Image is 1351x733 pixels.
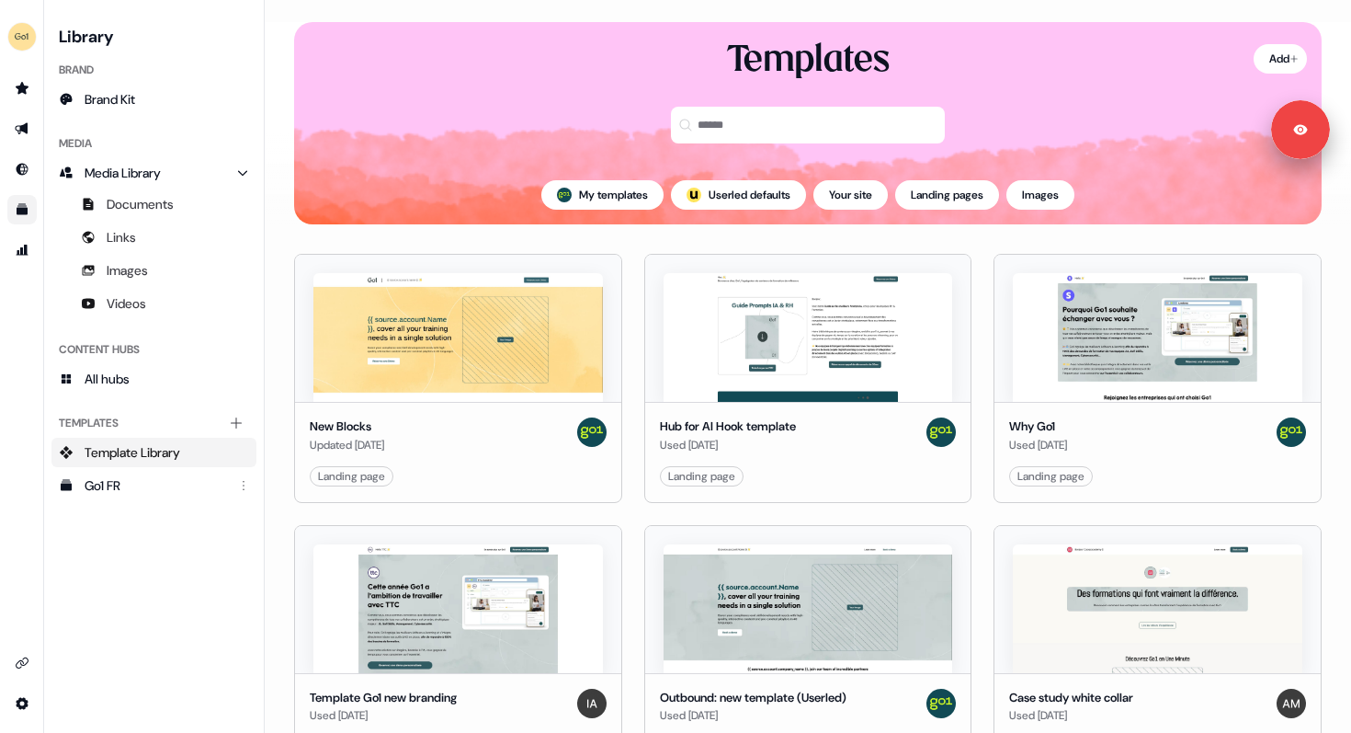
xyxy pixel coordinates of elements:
[813,180,888,210] button: Your site
[7,648,37,678] a: Go to integrations
[313,544,603,673] img: Template Go1 new branding
[51,129,256,158] div: Media
[107,195,174,213] span: Documents
[51,189,256,219] a: Documents
[671,180,806,210] button: userled logo;Userled defaults
[310,706,457,725] div: Used [DATE]
[51,256,256,285] a: Images
[7,195,37,224] a: Go to templates
[1009,689,1133,707] div: Case study white collar
[107,261,148,280] span: Images
[51,408,256,438] div: Templates
[51,364,256,394] a: All hubs
[51,85,256,114] a: Brand Kit
[993,254,1322,503] button: Why Go1Why Go1Used [DATE]AntoineLanding page
[51,55,256,85] div: Brand
[51,158,256,188] a: Media Library
[687,188,701,202] div: ;
[7,155,37,184] a: Go to Inbound
[1009,706,1133,725] div: Used [DATE]
[660,706,846,725] div: Used [DATE]
[51,438,256,467] a: Template Library
[107,294,146,313] span: Videos
[313,273,603,402] img: New Blocks
[310,436,384,454] div: Updated [DATE]
[644,254,972,503] button: Hub for AI Hook templateHub for AI Hook templateUsed [DATE]AntoineLanding page
[51,223,256,252] a: Links
[7,689,37,718] a: Go to integrations
[1017,467,1084,486] div: Landing page
[310,418,384,436] div: New Blocks
[1013,273,1302,402] img: Why Go1
[664,273,953,402] img: Hub for AI Hook template
[85,90,135,109] span: Brand Kit
[7,74,37,103] a: Go to prospects
[107,228,136,246] span: Links
[85,443,180,462] span: Template Library
[727,37,890,85] div: Templates
[926,418,956,447] img: Antoine
[660,418,796,436] div: Hub for AI Hook template
[51,289,256,318] a: Videos
[1254,44,1307,74] button: Add
[85,164,161,182] span: Media Library
[577,689,607,718] img: Ilan
[1277,689,1306,718] img: alexandre
[294,254,622,503] button: New BlocksNew BlocksUpdated [DATE]AntoineLanding page
[1277,418,1306,447] img: Antoine
[7,114,37,143] a: Go to outbound experience
[7,235,37,265] a: Go to attribution
[926,689,956,718] img: Antoine
[687,188,701,202] img: userled logo
[51,335,256,364] div: Content Hubs
[664,544,953,673] img: Outbound: new template (Userled)
[1013,544,1302,673] img: Case study white collar
[51,471,256,500] a: Go1 FR
[668,467,735,486] div: Landing page
[51,22,256,48] h3: Library
[1009,418,1067,436] div: Why Go1
[310,689,457,707] div: Template Go1 new branding
[577,418,607,447] img: Antoine
[660,689,846,707] div: Outbound: new template (Userled)
[318,467,385,486] div: Landing page
[85,476,227,495] div: Go1 FR
[1009,436,1067,454] div: Used [DATE]
[541,180,664,210] button: My templates
[660,436,796,454] div: Used [DATE]
[557,188,572,202] img: Antoine
[1006,180,1074,210] button: Images
[895,180,999,210] button: Landing pages
[85,370,130,388] span: All hubs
